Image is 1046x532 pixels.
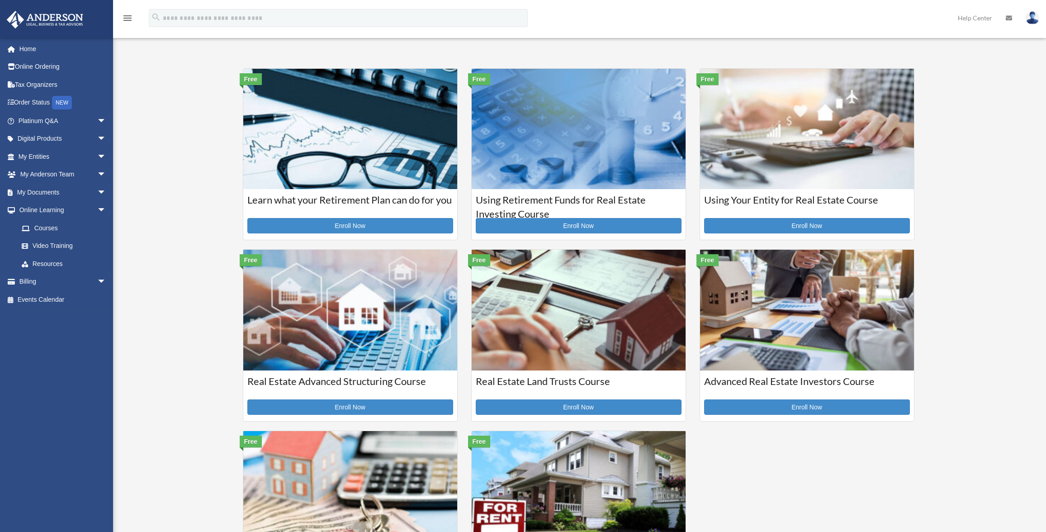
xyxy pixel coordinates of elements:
[6,201,120,219] a: Online Learningarrow_drop_down
[6,147,120,166] a: My Entitiesarrow_drop_down
[6,183,120,201] a: My Documentsarrow_drop_down
[468,436,491,447] div: Free
[704,218,910,233] a: Enroll Now
[97,273,115,291] span: arrow_drop_down
[6,130,120,148] a: Digital Productsarrow_drop_down
[247,218,453,233] a: Enroll Now
[247,375,453,397] h3: Real Estate Advanced Structuring Course
[468,73,491,85] div: Free
[704,193,910,216] h3: Using Your Entity for Real Estate Course
[6,76,120,94] a: Tax Organizers
[6,273,120,291] a: Billingarrow_drop_down
[6,58,120,76] a: Online Ordering
[1026,11,1039,24] img: User Pic
[52,96,72,109] div: NEW
[696,73,719,85] div: Free
[122,16,133,24] a: menu
[476,193,682,216] h3: Using Retirement Funds for Real Estate Investing Course
[696,254,719,266] div: Free
[704,375,910,397] h3: Advanced Real Estate Investors Course
[97,130,115,148] span: arrow_drop_down
[97,201,115,220] span: arrow_drop_down
[476,399,682,415] a: Enroll Now
[6,166,120,184] a: My Anderson Teamarrow_drop_down
[151,12,161,22] i: search
[6,290,120,309] a: Events Calendar
[476,218,682,233] a: Enroll Now
[704,399,910,415] a: Enroll Now
[97,112,115,130] span: arrow_drop_down
[247,399,453,415] a: Enroll Now
[247,193,453,216] h3: Learn what your Retirement Plan can do for you
[240,436,262,447] div: Free
[97,183,115,202] span: arrow_drop_down
[240,73,262,85] div: Free
[6,40,120,58] a: Home
[4,11,86,28] img: Anderson Advisors Platinum Portal
[476,375,682,397] h3: Real Estate Land Trusts Course
[468,254,491,266] div: Free
[13,219,115,237] a: Courses
[122,13,133,24] i: menu
[240,254,262,266] div: Free
[13,237,120,255] a: Video Training
[6,94,120,112] a: Order StatusNEW
[97,147,115,166] span: arrow_drop_down
[13,255,120,273] a: Resources
[6,112,120,130] a: Platinum Q&Aarrow_drop_down
[97,166,115,184] span: arrow_drop_down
